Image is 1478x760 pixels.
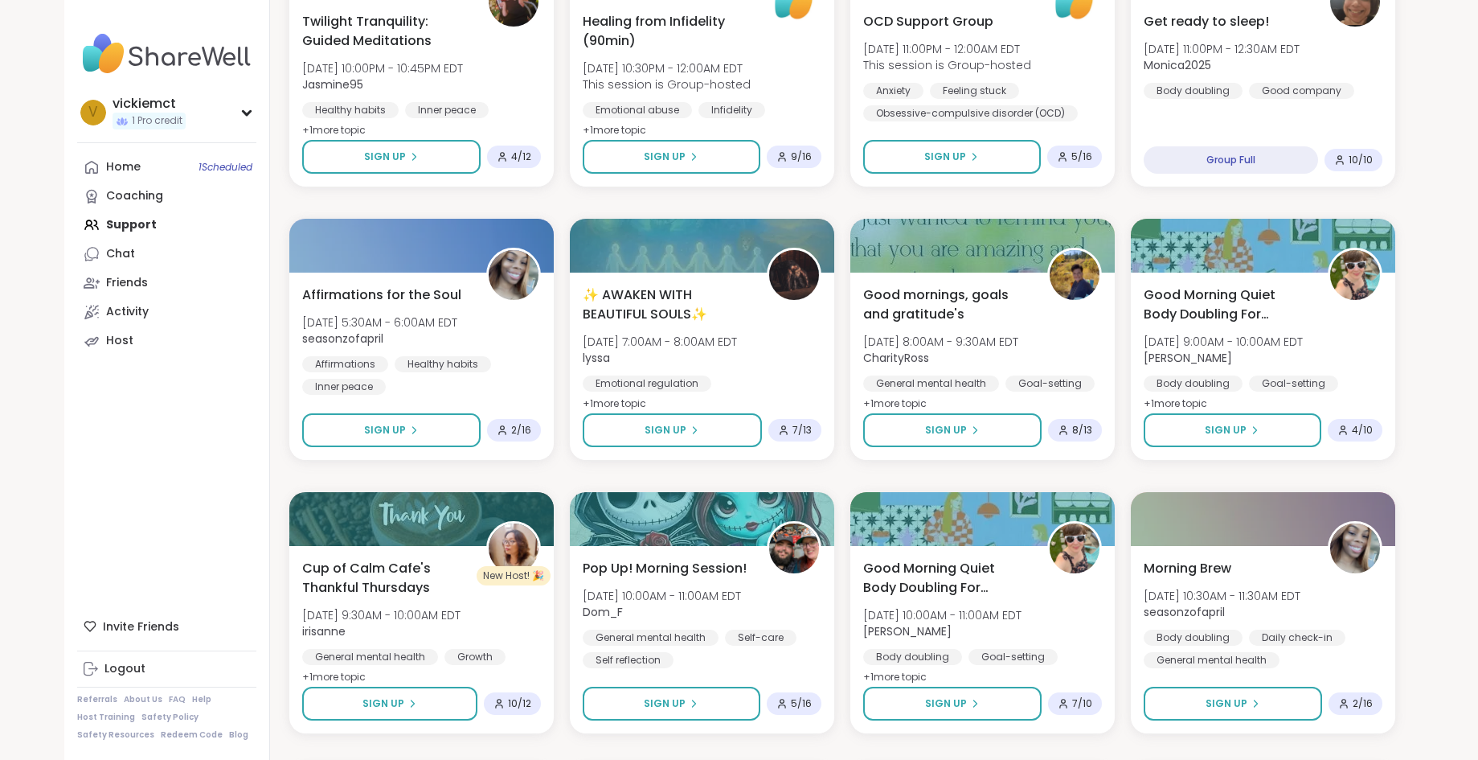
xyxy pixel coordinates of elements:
[77,712,135,723] a: Host Training
[302,140,481,174] button: Sign Up
[77,612,256,641] div: Invite Friends
[583,630,719,646] div: General mental health
[508,697,531,710] span: 10 / 12
[106,159,141,175] div: Home
[302,331,383,347] b: seasonzofapril
[395,356,491,372] div: Healthy habits
[1352,424,1373,437] span: 4 / 10
[192,694,211,705] a: Help
[1144,334,1303,350] span: [DATE] 9:00AM - 10:00AM EDT
[77,655,256,684] a: Logout
[925,696,967,711] span: Sign Up
[863,57,1031,73] span: This session is Group-hosted
[863,286,1030,324] span: Good mornings, goals and gratitude's
[1144,604,1225,620] b: seasonzofapril
[1353,697,1373,710] span: 2 / 16
[1249,630,1345,646] div: Daily check-in
[1349,154,1373,166] span: 10 / 10
[1144,286,1310,324] span: Good Morning Quiet Body Doubling For Productivity
[583,588,741,604] span: [DATE] 10:00AM - 11:00AM EDT
[302,286,461,305] span: Affirmations for the Soul
[1249,83,1354,99] div: Good company
[1249,376,1338,392] div: Goal-setting
[124,694,162,705] a: About Us
[106,333,133,349] div: Host
[863,559,1030,598] span: Good Morning Quiet Body Doubling For Productivity
[698,102,765,118] div: Infidelity
[644,696,686,711] span: Sign Up
[863,41,1031,57] span: [DATE] 11:00PM - 12:00AM EDT
[106,304,149,320] div: Activity
[583,652,673,668] div: Self reflection
[792,424,812,437] span: 7 / 13
[77,26,256,82] img: ShareWell Nav Logo
[1144,559,1231,578] span: Morning Brew
[1144,12,1269,31] span: Get ready to sleep!
[106,275,148,291] div: Friends
[583,140,760,174] button: Sign Up
[302,687,477,721] button: Sign Up
[302,12,469,51] span: Twilight Tranquility: Guided Meditations
[106,246,135,262] div: Chat
[1050,524,1099,573] img: Adrienne_QueenOfTheDawn
[1144,146,1318,174] div: Group Full
[77,182,256,211] a: Coaching
[364,150,406,164] span: Sign Up
[302,102,399,118] div: Healthy habits
[1050,250,1099,300] img: CharityRoss
[302,60,463,76] span: [DATE] 10:00PM - 10:45PM EDT
[405,102,489,118] div: Inner peace
[362,696,404,711] span: Sign Up
[302,356,388,372] div: Affirmations
[1072,424,1092,437] span: 8 / 13
[113,95,186,113] div: vickiemct
[863,376,999,392] div: General mental health
[199,161,252,174] span: 1 Scheduled
[477,566,551,585] div: New Host! 🎉
[302,559,469,598] span: Cup of Calm Cafe's Thankful Thursdays
[583,413,762,447] button: Sign Up
[1005,376,1095,392] div: Goal-setting
[1144,687,1322,721] button: Sign Up
[1144,413,1321,447] button: Sign Up
[645,423,686,438] span: Sign Up
[791,150,812,163] span: 9 / 16
[1330,524,1380,573] img: seasonzofapril
[104,661,145,677] div: Logout
[511,424,531,437] span: 2 / 16
[583,350,610,366] b: lyssa
[161,729,223,741] a: Redeem Code
[1144,57,1211,73] b: Monica2025
[863,105,1078,121] div: Obsessive-compulsive disorder (OCD)
[489,250,538,300] img: seasonzofapril
[863,607,1021,623] span: [DATE] 10:00AM - 11:00AM EDT
[1144,41,1300,57] span: [DATE] 11:00PM - 12:30AM EDT
[77,327,256,355] a: Host
[863,12,993,31] span: OCD Support Group
[930,83,1019,99] div: Feeling stuck
[583,286,749,324] span: ✨ AWAKEN WITH BEAUTIFUL SOULS✨
[77,694,117,705] a: Referrals
[229,729,248,741] a: Blog
[583,687,760,721] button: Sign Up
[77,269,256,298] a: Friends
[863,334,1018,350] span: [DATE] 8:00AM - 9:30AM EDT
[583,12,749,51] span: Healing from Infidelity (90min)
[863,413,1042,447] button: Sign Up
[106,188,163,204] div: Coaching
[364,423,406,438] span: Sign Up
[1144,83,1243,99] div: Body doubling
[88,102,97,123] span: v
[169,694,186,705] a: FAQ
[77,153,256,182] a: Home1Scheduled
[583,559,747,578] span: Pop Up! Morning Session!
[141,712,199,723] a: Safety Policy
[77,729,154,741] a: Safety Resources
[1144,630,1243,646] div: Body doubling
[924,150,966,164] span: Sign Up
[1144,652,1279,668] div: General mental health
[863,623,952,639] b: [PERSON_NAME]
[77,240,256,269] a: Chat
[863,649,962,665] div: Body doubling
[583,334,737,350] span: [DATE] 7:00AM - 8:00AM EDT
